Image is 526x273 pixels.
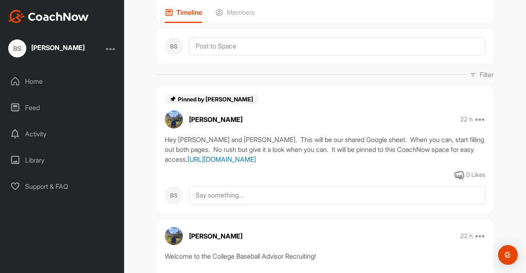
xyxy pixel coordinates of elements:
[460,232,473,240] p: 22 h
[5,150,120,170] div: Library
[176,8,202,16] p: Timeline
[189,231,242,241] p: [PERSON_NAME]
[8,10,89,23] img: CoachNow
[498,245,518,265] div: Open Intercom Messenger
[165,227,183,245] img: avatar
[178,96,254,103] span: Pinned by [PERSON_NAME]
[31,44,85,51] div: [PERSON_NAME]
[165,110,183,128] img: avatar
[170,96,176,102] img: pin
[165,186,183,204] div: BS
[189,115,242,124] p: [PERSON_NAME]
[460,115,473,124] p: 22 h
[165,135,485,164] div: Hey [PERSON_NAME] and [PERSON_NAME]. This will be our shared Google sheet. When you can, start fi...
[5,71,120,92] div: Home
[480,70,494,80] p: Filter
[466,170,485,180] div: 0 Likes
[5,124,120,144] div: Activity
[227,8,255,16] p: Members
[8,39,26,57] div: BS
[5,176,120,197] div: Support & FAQ
[165,37,183,55] div: BS
[187,155,256,163] a: [URL][DOMAIN_NAME]
[5,97,120,118] div: Feed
